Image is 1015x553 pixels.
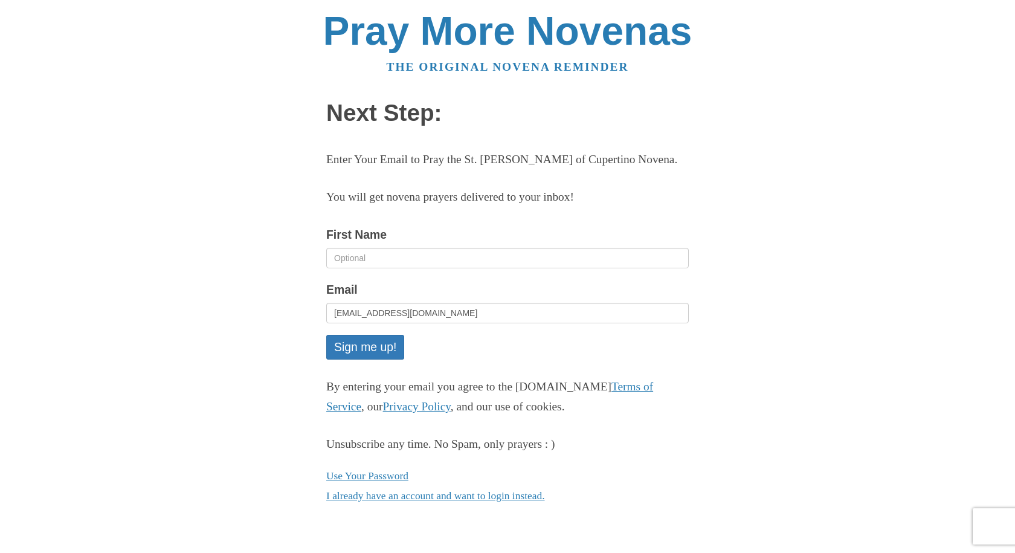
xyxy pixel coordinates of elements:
p: Enter Your Email to Pray the St. [PERSON_NAME] of Cupertino Novena. [326,150,689,170]
input: Optional [326,248,689,268]
a: I already have an account and want to login instead. [326,490,545,502]
div: Unsubscribe any time. No Spam, only prayers : ) [326,435,689,454]
label: First Name [326,225,387,245]
p: By entering your email you agree to the [DOMAIN_NAME] , our , and our use of cookies. [326,377,689,417]
a: Use Your Password [326,470,408,482]
p: You will get novena prayers delivered to your inbox! [326,187,689,207]
a: Privacy Policy [383,400,451,413]
a: The original novena reminder [387,60,629,73]
button: Sign me up! [326,335,404,360]
label: Email [326,280,358,300]
a: Pray More Novenas [323,8,692,53]
h1: Next Step: [326,100,689,126]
